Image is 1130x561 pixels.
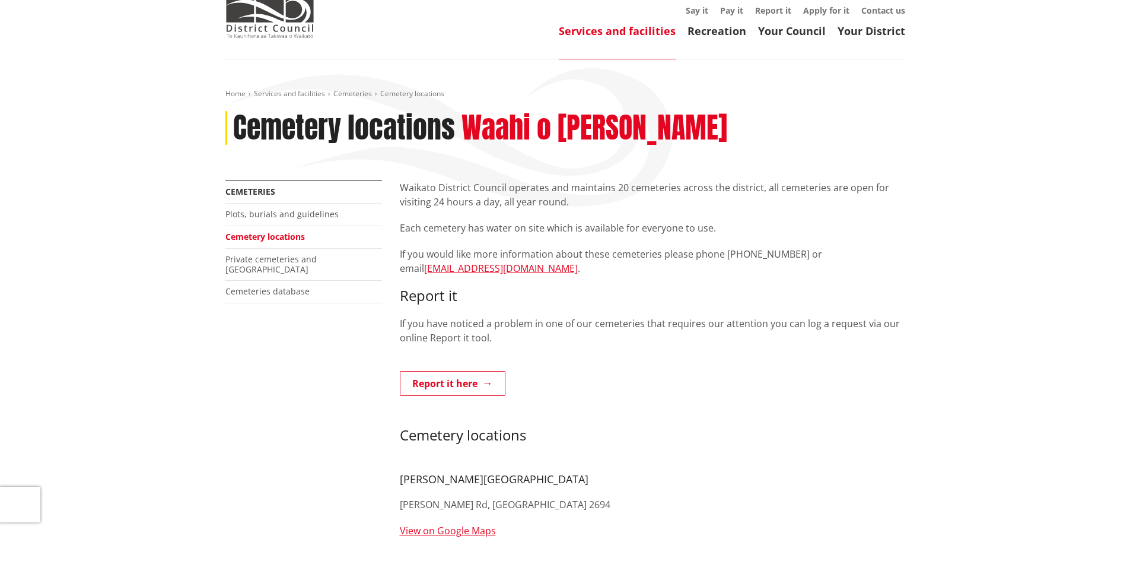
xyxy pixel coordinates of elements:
h3: Report it [400,287,905,305]
a: Services and facilities [254,88,325,99]
a: Say it [686,5,708,16]
a: Cemetery locations [225,231,305,242]
span: Cemetery locations [380,88,444,99]
a: Pay it [720,5,743,16]
p: If you would like more information about these cemeteries please phone [PHONE_NUMBER] or email . [400,247,905,275]
a: [EMAIL_ADDRESS][DOMAIN_NAME] [424,262,578,275]
a: Contact us [861,5,905,16]
h2: Waahi o [PERSON_NAME] [461,111,727,145]
a: Private cemeteries and [GEOGRAPHIC_DATA] [225,253,317,275]
a: Your District [838,24,905,38]
a: Plots, burials and guidelines [225,208,339,220]
p: [PERSON_NAME] Rd, [GEOGRAPHIC_DATA] 2694 [400,497,905,512]
a: Recreation [687,24,746,38]
a: Services and facilities [559,24,676,38]
iframe: Messenger Launcher [1075,511,1118,554]
a: Cemeteries database [225,286,310,297]
a: Apply for it [803,5,849,16]
div: If you have noticed a problem in one of our cemeteries that requires our attention you can log a ... [400,180,905,461]
h3: Cemetery locations [400,410,905,461]
a: Report it [755,5,791,16]
a: Cemeteries [225,186,275,197]
h1: Cemetery locations [233,111,455,145]
a: Cemeteries [333,88,372,99]
a: Your Council [758,24,826,38]
p: Waikato District Council operates and maintains 20 cemeteries across the district, all cemeteries... [400,180,905,209]
a: View on Google Maps [400,524,496,537]
a: Home [225,88,246,99]
p: Each cemetery has water on site which is available for everyone to use. [400,221,905,235]
nav: breadcrumb [225,89,905,99]
a: Report it here [400,371,505,396]
h4: [PERSON_NAME][GEOGRAPHIC_DATA] [400,473,905,486]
